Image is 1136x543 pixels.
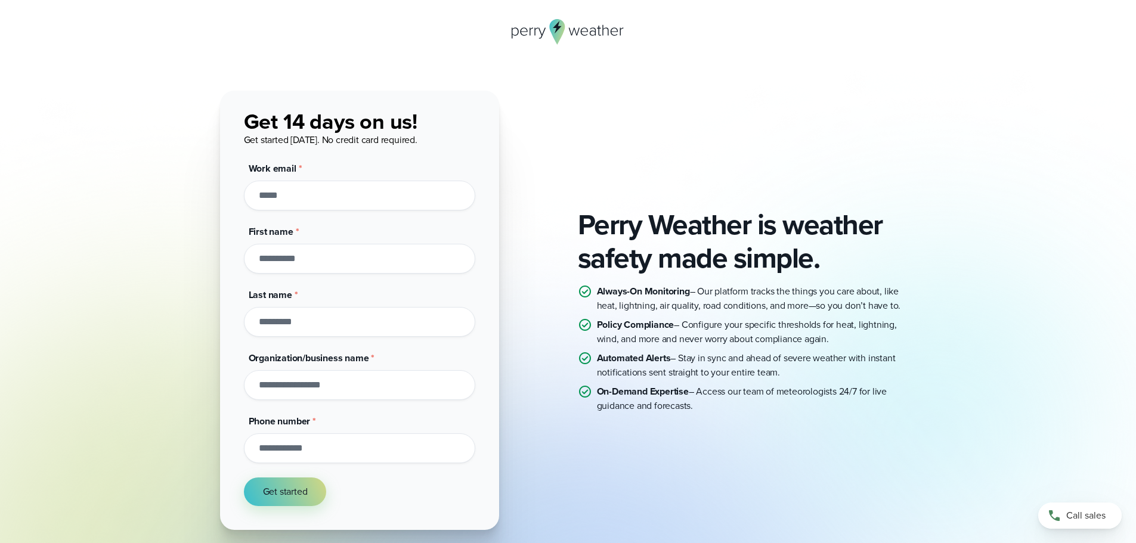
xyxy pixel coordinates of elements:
[578,208,917,275] h2: Perry Weather is weather safety made simple.
[597,318,917,346] p: – Configure your specific thresholds for heat, lightning, wind, and more and never worry about co...
[249,162,296,175] span: Work email
[597,284,917,313] p: – Our platform tracks the things you care about, like heat, lightning, air quality, road conditio...
[244,133,417,147] span: Get started [DATE]. No credit card required.
[249,225,293,238] span: First name
[249,414,311,428] span: Phone number
[597,351,671,365] strong: Automated Alerts
[263,485,308,499] span: Get started
[597,384,917,413] p: – Access our team of meteorologists 24/7 for live guidance and forecasts.
[597,318,674,331] strong: Policy Compliance
[244,477,327,506] button: Get started
[597,351,917,380] p: – Stay in sync and ahead of severe weather with instant notifications sent straight to your entir...
[597,284,690,298] strong: Always-On Monitoring
[249,351,369,365] span: Organization/business name
[1038,502,1122,529] a: Call sales
[249,288,292,302] span: Last name
[1066,508,1106,523] span: Call sales
[244,106,417,137] span: Get 14 days on us!
[597,384,689,398] strong: On-Demand Expertise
